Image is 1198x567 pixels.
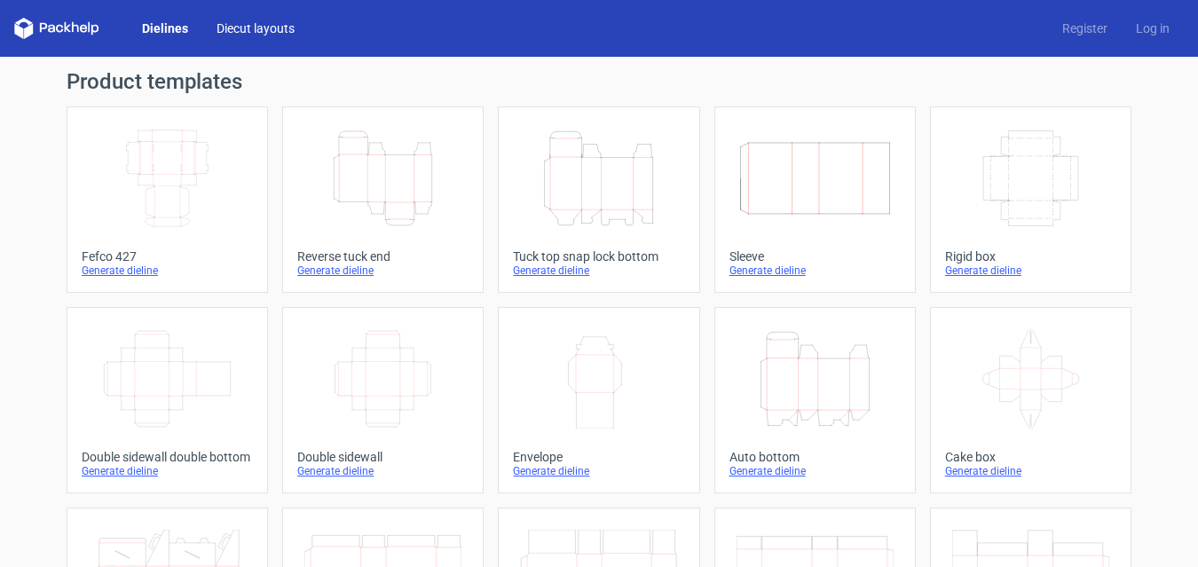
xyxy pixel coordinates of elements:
div: Sleeve [729,249,901,264]
a: Auto bottomGenerate dieline [714,307,916,493]
div: Generate dieline [945,464,1116,478]
a: Double sidewallGenerate dieline [282,307,484,493]
a: EnvelopeGenerate dieline [498,307,699,493]
div: Generate dieline [82,464,253,478]
div: Generate dieline [82,264,253,278]
div: Generate dieline [297,464,469,478]
div: Cake box [945,450,1116,464]
div: Generate dieline [945,264,1116,278]
a: Register [1048,20,1122,37]
div: Fefco 427 [82,249,253,264]
div: Envelope [513,450,684,464]
a: Diecut layouts [202,20,309,37]
a: Dielines [128,20,202,37]
div: Reverse tuck end [297,249,469,264]
div: Generate dieline [513,264,684,278]
div: Tuck top snap lock bottom [513,249,684,264]
a: SleeveGenerate dieline [714,106,916,293]
div: Generate dieline [297,264,469,278]
div: Generate dieline [729,264,901,278]
div: Double sidewall [297,450,469,464]
h1: Product templates [67,71,1131,92]
div: Rigid box [945,249,1116,264]
div: Double sidewall double bottom [82,450,253,464]
a: Rigid boxGenerate dieline [930,106,1131,293]
a: Fefco 427Generate dieline [67,106,268,293]
a: Cake boxGenerate dieline [930,307,1131,493]
a: Log in [1122,20,1184,37]
a: Double sidewall double bottomGenerate dieline [67,307,268,493]
div: Generate dieline [513,464,684,478]
a: Tuck top snap lock bottomGenerate dieline [498,106,699,293]
div: Auto bottom [729,450,901,464]
a: Reverse tuck endGenerate dieline [282,106,484,293]
div: Generate dieline [729,464,901,478]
